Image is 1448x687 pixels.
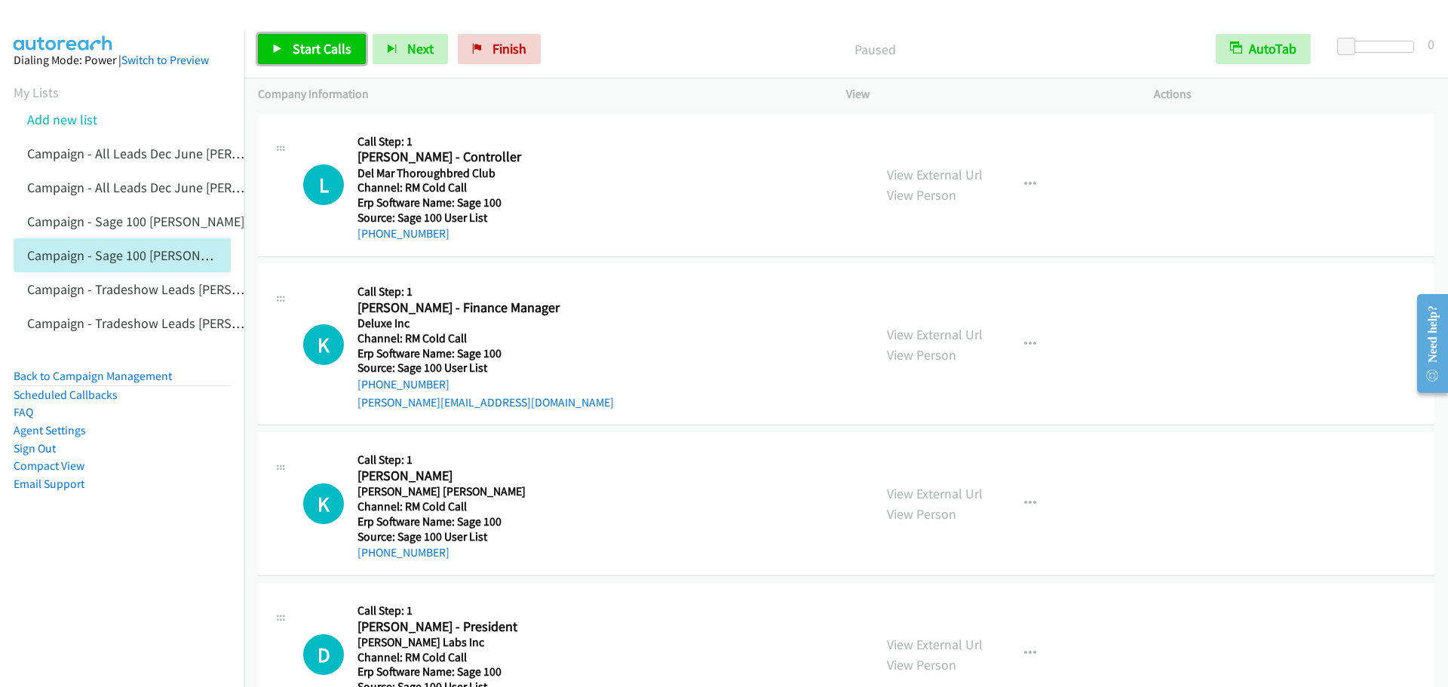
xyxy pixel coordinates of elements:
a: Compact View [14,459,84,473]
a: Campaign - All Leads Dec June [PERSON_NAME] Cloned [27,179,345,196]
a: Finish [458,34,541,64]
h5: Call Step: 1 [357,452,566,468]
h5: Channel: RM Cold Call [357,650,566,665]
span: Next [407,40,434,57]
h5: Erp Software Name: Sage 100 [357,346,614,361]
h5: Deluxe Inc [357,316,614,331]
p: View [846,85,1127,103]
button: Next [373,34,448,64]
div: The call is yet to be attempted [303,483,344,524]
a: Email Support [14,477,84,491]
h5: Erp Software Name: Sage 100 [357,195,566,210]
h2: [PERSON_NAME] - President [357,618,566,636]
h1: K [303,483,344,524]
h5: Source: Sage 100 User List [357,360,614,376]
div: Delay between calls (in seconds) [1345,41,1414,53]
a: Start Calls [258,34,366,64]
button: AutoTab [1216,34,1311,64]
a: FAQ [14,405,33,419]
div: Dialing Mode: Power | [14,51,231,69]
h2: [PERSON_NAME] - Controller [357,149,566,166]
a: [PERSON_NAME][EMAIL_ADDRESS][DOMAIN_NAME] [357,395,614,409]
h5: Erp Software Name: Sage 100 [357,664,566,679]
a: View External Url [887,485,983,502]
a: My Lists [14,84,59,101]
div: The call is yet to be attempted [303,634,344,675]
a: Add new list [27,111,97,128]
h5: Call Step: 1 [357,284,614,299]
h5: Call Step: 1 [357,134,566,149]
a: Scheduled Callbacks [14,388,118,402]
a: [PHONE_NUMBER] [357,226,449,241]
a: Switch to Preview [121,53,209,67]
a: View External Url [887,326,983,343]
p: Company Information [258,85,819,103]
h2: [PERSON_NAME] [357,468,566,485]
a: Campaign - Sage 100 [PERSON_NAME] Cloned [27,247,288,264]
a: View Person [887,505,956,523]
div: 0 [1428,34,1434,54]
span: Finish [492,40,526,57]
h5: Call Step: 1 [357,603,566,618]
a: Campaign - Tradeshow Leads [PERSON_NAME] Cloned [27,314,337,332]
a: Campaign - Tradeshow Leads [PERSON_NAME] [27,281,293,298]
a: View External Url [887,636,983,653]
h1: K [303,324,344,365]
h5: Source: Sage 100 User List [357,529,566,544]
p: Actions [1154,85,1434,103]
a: View Person [887,186,956,204]
h5: Channel: RM Cold Call [357,331,614,346]
a: View Person [887,346,956,363]
a: Back to Campaign Management [14,369,172,383]
h5: Del Mar Thoroughbred Club [357,166,566,181]
a: [PHONE_NUMBER] [357,545,449,560]
a: Agent Settings [14,423,86,437]
h1: D [303,634,344,675]
a: View Person [887,656,956,673]
div: The call is yet to be attempted [303,164,344,205]
h2: [PERSON_NAME] - Finance Manager [357,299,566,317]
a: Campaign - Sage 100 [PERSON_NAME] [27,213,244,230]
a: View External Url [887,166,983,183]
div: The call is yet to be attempted [303,324,344,365]
p: Paused [561,39,1189,60]
h5: [PERSON_NAME] Labs Inc [357,635,566,650]
a: [PHONE_NUMBER] [357,377,449,391]
span: Start Calls [293,40,351,57]
h1: L [303,164,344,205]
iframe: Resource Center [1404,284,1448,403]
h5: Source: Sage 100 User List [357,210,566,225]
h5: Erp Software Name: Sage 100 [357,514,566,529]
a: Sign Out [14,441,56,455]
h5: Channel: RM Cold Call [357,499,566,514]
a: Campaign - All Leads Dec June [PERSON_NAME] [27,145,301,162]
h5: Channel: RM Cold Call [357,180,566,195]
h5: [PERSON_NAME] [PERSON_NAME] [357,484,566,499]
